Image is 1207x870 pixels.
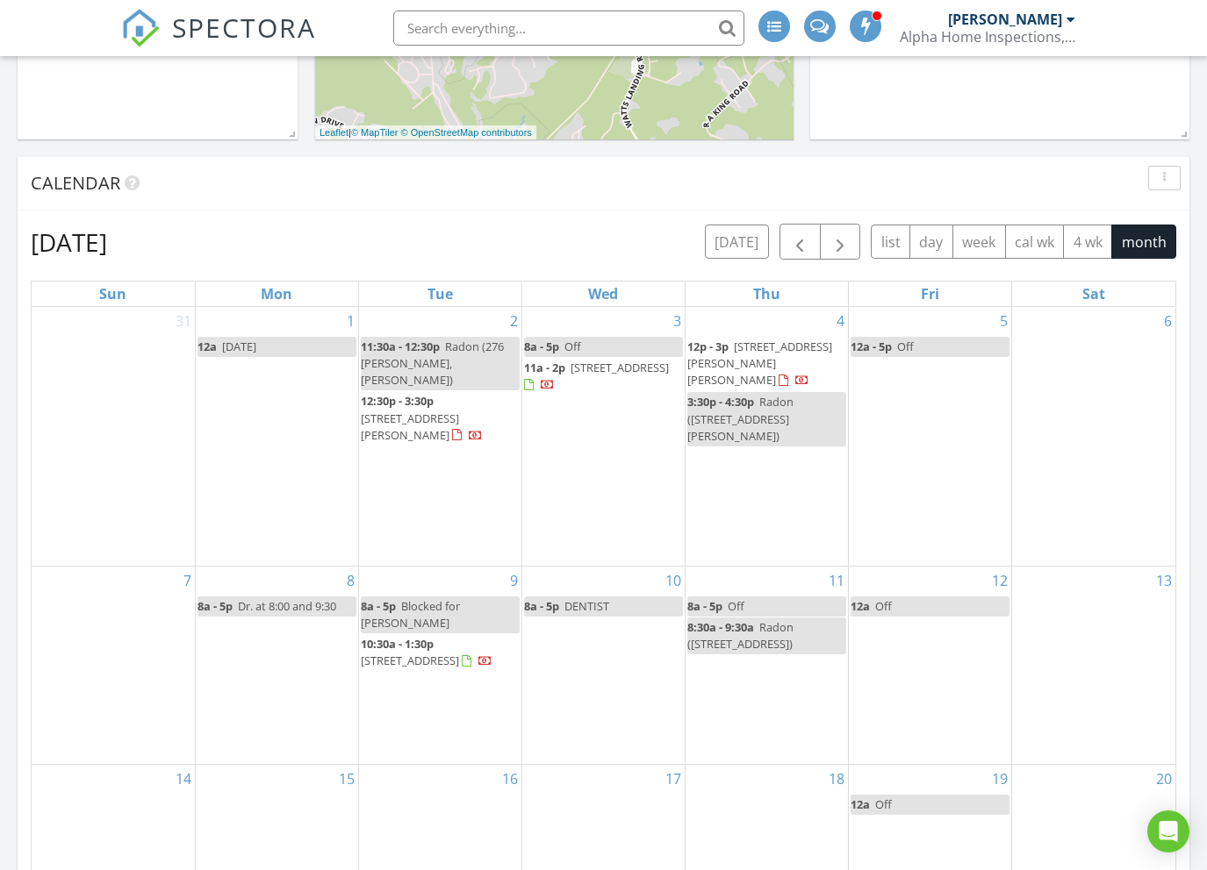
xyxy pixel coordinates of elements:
[121,9,160,47] img: The Best Home Inspection Software - Spectora
[361,636,492,668] a: 10:30a - 1:30p [STREET_ADDRESS]
[361,339,440,354] span: 11:30a - 12:30p
[361,598,460,631] span: Blocked for [PERSON_NAME]
[1012,566,1175,764] td: Go to September 13, 2025
[1153,765,1175,793] a: Go to September 20, 2025
[198,339,217,354] span: 12a
[687,394,794,443] span: Radon ([STREET_ADDRESS][PERSON_NAME])
[222,339,256,354] span: [DATE]
[1063,225,1112,259] button: 4 wk
[31,171,120,195] span: Calendar
[172,307,195,335] a: Go to August 31, 2025
[1012,307,1175,567] td: Go to September 6, 2025
[361,393,483,442] a: 12:30p - 3:30p [STREET_ADDRESS][PERSON_NAME]
[32,307,195,567] td: Go to August 31, 2025
[686,307,849,567] td: Go to September 4, 2025
[851,339,892,354] span: 12a - 5p
[31,225,107,260] h2: [DATE]
[195,566,358,764] td: Go to September 8, 2025
[564,339,581,354] span: Off
[524,358,683,396] a: 11a - 2p [STREET_ADDRESS]
[948,11,1062,28] div: [PERSON_NAME]
[361,652,459,668] span: [STREET_ADDRESS]
[1160,307,1175,335] a: Go to September 6, 2025
[361,393,434,409] span: 12:30p - 3:30p
[825,567,848,595] a: Go to September 11, 2025
[335,765,358,793] a: Go to September 15, 2025
[686,566,849,764] td: Go to September 11, 2025
[351,127,399,138] a: © MapTiler
[195,307,358,567] td: Go to September 1, 2025
[358,566,521,764] td: Go to September 9, 2025
[988,567,1011,595] a: Go to September 12, 2025
[524,360,565,375] span: 11a - 2p
[871,225,910,259] button: list
[121,24,316,61] a: SPECTORA
[875,796,892,812] span: Off
[358,307,521,567] td: Go to September 2, 2025
[424,282,456,306] a: Tuesday
[524,339,559,354] span: 8a - 5p
[343,567,358,595] a: Go to September 8, 2025
[361,410,459,443] span: [STREET_ADDRESS][PERSON_NAME]
[1079,282,1109,306] a: Saturday
[1111,225,1176,259] button: month
[524,360,669,392] a: 11a - 2p [STREET_ADDRESS]
[32,566,195,764] td: Go to September 7, 2025
[687,339,832,388] span: [STREET_ADDRESS][PERSON_NAME][PERSON_NAME]
[875,598,892,614] span: Off
[825,765,848,793] a: Go to September 18, 2025
[996,307,1011,335] a: Go to September 5, 2025
[687,619,754,635] span: 8:30a - 9:30a
[670,307,685,335] a: Go to September 3, 2025
[705,225,769,259] button: [DATE]
[1153,567,1175,595] a: Go to September 13, 2025
[687,339,832,388] a: 12p - 3p [STREET_ADDRESS][PERSON_NAME][PERSON_NAME]
[507,307,521,335] a: Go to September 2, 2025
[750,282,784,306] a: Thursday
[198,598,233,614] span: 8a - 5p
[499,765,521,793] a: Go to September 16, 2025
[521,307,685,567] td: Go to September 3, 2025
[988,765,1011,793] a: Go to September 19, 2025
[361,391,520,446] a: 12:30p - 3:30p [STREET_ADDRESS][PERSON_NAME]
[96,282,130,306] a: Sunday
[315,125,536,140] div: |
[257,282,296,306] a: Monday
[1147,810,1189,852] div: Open Intercom Messenger
[507,567,521,595] a: Go to September 9, 2025
[851,796,870,812] span: 12a
[851,598,870,614] span: 12a
[728,598,744,614] span: Off
[909,225,953,259] button: day
[361,634,520,672] a: 10:30a - 1:30p [STREET_ADDRESS]
[401,127,532,138] a: © OpenStreetMap contributors
[687,619,794,652] span: Radon ([STREET_ADDRESS])
[343,307,358,335] a: Go to September 1, 2025
[687,339,729,354] span: 12p - 3p
[687,337,846,392] a: 12p - 3p [STREET_ADDRESS][PERSON_NAME][PERSON_NAME]
[361,598,396,614] span: 8a - 5p
[521,566,685,764] td: Go to September 10, 2025
[897,339,914,354] span: Off
[172,765,195,793] a: Go to September 14, 2025
[585,282,621,306] a: Wednesday
[564,598,609,614] span: DENTIST
[180,567,195,595] a: Go to September 7, 2025
[952,225,1006,259] button: week
[849,307,1012,567] td: Go to September 5, 2025
[662,567,685,595] a: Go to September 10, 2025
[687,598,722,614] span: 8a - 5p
[833,307,848,335] a: Go to September 4, 2025
[571,360,669,375] span: [STREET_ADDRESS]
[361,636,434,652] span: 10:30a - 1:30p
[238,598,336,614] span: Dr. at 8:00 and 9:30
[393,11,744,46] input: Search everything...
[361,339,504,388] span: Radon (276 [PERSON_NAME], [PERSON_NAME])
[1005,225,1065,259] button: cal wk
[662,765,685,793] a: Go to September 17, 2025
[780,224,821,260] button: Previous month
[900,28,1075,46] div: Alpha Home Inspections, LLC
[320,127,348,138] a: Leaflet
[172,9,316,46] span: SPECTORA
[820,224,861,260] button: Next month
